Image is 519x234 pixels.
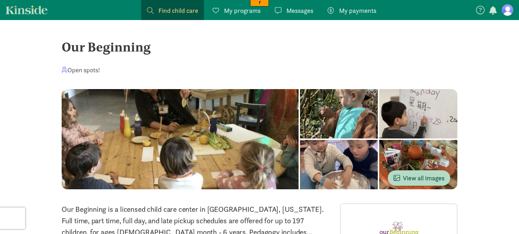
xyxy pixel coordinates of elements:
a: Kinside [6,5,48,14]
div: Our Beginning [62,37,457,57]
span: View all images [394,173,444,183]
span: Find child care [158,6,198,15]
span: Messages [286,6,313,15]
button: View all images [388,170,450,186]
span: My payments [339,6,376,15]
div: Open spots! [62,65,100,75]
span: My programs [224,6,261,15]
